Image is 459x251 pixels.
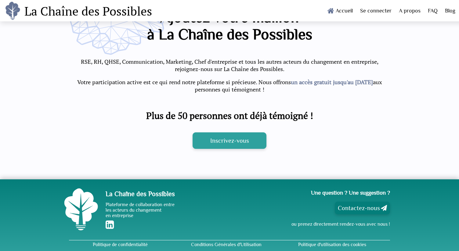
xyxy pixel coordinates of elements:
[93,242,148,247] a: Politique de confidentialité
[77,78,382,93] h3: Votre participation active est ce qui rend notre plateforme si précieuse. Nous offrons aux person...
[298,242,366,247] a: Politique d'utilisation des cookies
[193,132,266,149] a: Inscrivez-vous
[106,202,229,218] p: Plateforme de collaboration entre les acteurs du changement en entreprise
[5,2,22,20] img: logo
[77,9,382,43] h1: Ajoutez votre maillon à La Chaîne des Possibles
[24,2,152,20] h1: La Chaîne des Possibles
[291,78,373,86] b: un accès gratuit jusqu'au [DATE]
[146,109,313,122] b: Plus de 50 personnes ont déjà témoigné !
[191,242,262,247] a: Conditions Générales d'Utilisation
[106,190,229,198] h1: La Chaîne des Possibles
[291,221,390,227] a: ou prenez directement rendez-vous avec nous !
[77,58,382,73] h3: RSE, RH, QHSE, Communication, Marketing, Chef d'entreprise et tous les autres acteurs du changeme...
[335,202,390,214] a: Contactez-nous
[229,189,390,196] h3: Une question ? Une suggestion ?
